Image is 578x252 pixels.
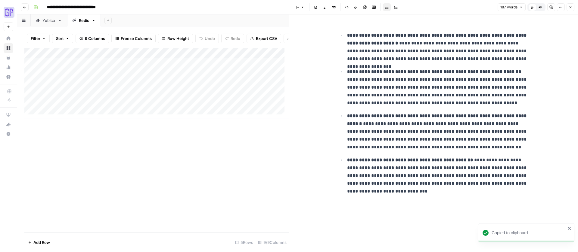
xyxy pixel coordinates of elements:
[492,230,566,236] div: Copied to clipboard
[56,35,64,41] span: Sort
[85,35,105,41] span: 9 Columns
[4,53,13,62] a: Your Data
[79,17,89,23] div: Redis
[76,34,109,43] button: 9 Columns
[567,226,572,231] button: close
[4,129,13,139] button: Help + Support
[256,238,289,247] div: 9/9 Columns
[158,34,193,43] button: Row Height
[42,17,55,23] div: Yubico
[167,35,189,41] span: Row Height
[31,35,40,41] span: Filter
[52,34,73,43] button: Sort
[4,110,13,120] a: AirOps Academy
[4,34,13,43] a: Home
[4,120,13,129] button: What's new?
[31,14,67,26] a: Yubico
[4,43,13,53] a: Browse
[33,239,50,245] span: Add Row
[111,34,156,43] button: Freeze Columns
[195,34,219,43] button: Undo
[4,7,14,18] img: Growth Plays Logo
[67,14,101,26] a: Redis
[27,34,50,43] button: Filter
[498,3,526,11] button: 187 words
[24,238,54,247] button: Add Row
[4,62,13,72] a: Usage
[500,5,517,10] span: 187 words
[256,35,277,41] span: Export CSV
[231,35,240,41] span: Redo
[205,35,215,41] span: Undo
[247,34,281,43] button: Export CSV
[4,72,13,82] a: Settings
[121,35,152,41] span: Freeze Columns
[233,238,256,247] div: 5 Rows
[4,5,13,20] button: Workspace: Growth Plays
[221,34,244,43] button: Redo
